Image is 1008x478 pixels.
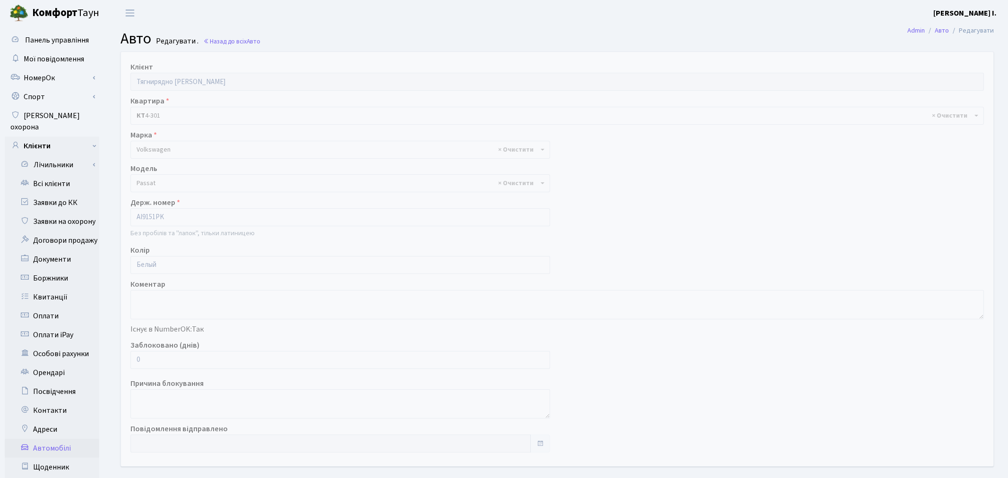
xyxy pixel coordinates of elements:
span: Авто [121,28,151,50]
a: Оплати [5,307,99,325]
button: Переключити навігацію [118,5,142,21]
a: Адреси [5,420,99,439]
a: Особові рахунки [5,344,99,363]
a: Всі клієнти [5,174,99,193]
b: КТ [137,111,145,120]
span: Passat [130,174,550,192]
a: Спорт [5,87,99,106]
span: <b>КТ</b>&nbsp;&nbsp;&nbsp;&nbsp;4-301 [137,111,972,120]
span: Авто [247,37,260,46]
span: <b>КТ</b>&nbsp;&nbsp;&nbsp;&nbsp;4-301 [130,107,984,125]
label: Заблоковано (днів) [130,340,199,351]
a: Назад до всіхАвто [203,37,260,46]
a: Щоденник [5,458,99,477]
a: Автомобілі [5,439,99,458]
a: Боржники [5,269,99,288]
img: logo.png [9,4,28,23]
small: Редагувати . [154,37,198,46]
a: Документи [5,250,99,269]
label: Повідомлення відправлено [130,423,228,435]
a: Мої повідомлення [5,50,99,68]
a: Орендарі [5,363,99,382]
b: [PERSON_NAME] І. [933,8,997,18]
span: Панель управління [25,35,89,45]
label: Модель [130,163,157,174]
a: Клієнти [5,137,99,155]
a: Панель управління [5,31,99,50]
a: [PERSON_NAME] І. [933,8,997,19]
a: Заявки на охорону [5,212,99,231]
label: Колір [130,245,150,256]
div: Існує в NumberOK: [123,324,991,335]
a: Admin [907,26,925,35]
span: Volkswagen [130,141,550,159]
span: Таун [32,5,99,21]
label: Квартира [130,95,169,107]
span: Видалити всі елементи [498,145,534,154]
span: Видалити всі елементи [498,179,534,188]
a: Заявки до КК [5,193,99,212]
label: Коментар [130,279,165,290]
span: Passat [137,179,538,188]
a: НомерОк [5,68,99,87]
a: Договори продажу [5,231,99,250]
p: Без пробілів та "лапок", тільки латиницею [130,228,550,239]
label: Причина блокування [130,378,204,389]
a: Контакти [5,401,99,420]
span: Мої повідомлення [24,54,84,64]
label: Держ. номер [130,197,180,208]
span: Volkswagen [137,145,538,154]
label: Клієнт [130,61,153,73]
span: Так [192,324,204,334]
nav: breadcrumb [893,21,1008,41]
a: Оплати iPay [5,325,99,344]
a: Посвідчення [5,382,99,401]
a: [PERSON_NAME] охорона [5,106,99,137]
span: Видалити всі елементи [932,111,967,120]
a: Авто [935,26,949,35]
li: Редагувати [949,26,994,36]
label: Марка [130,129,157,141]
a: Квитанції [5,288,99,307]
a: Лічильники [11,155,99,174]
b: Комфорт [32,5,78,20]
